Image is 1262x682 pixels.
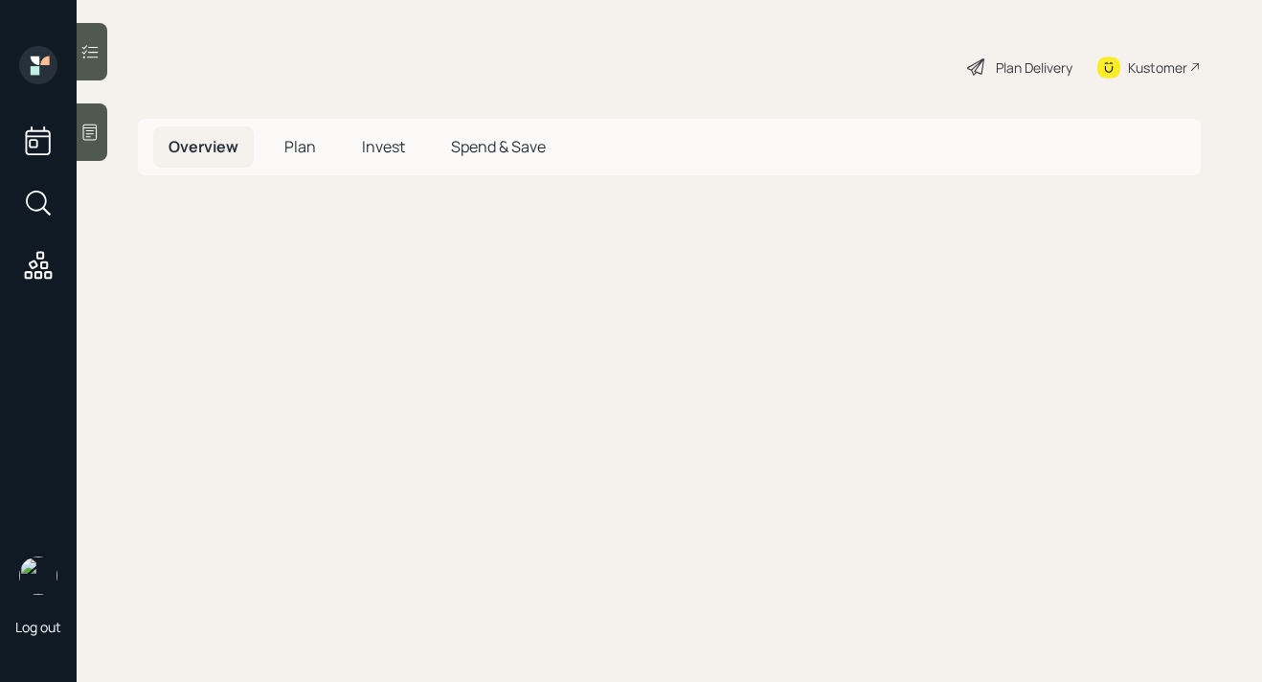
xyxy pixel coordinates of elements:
[169,136,238,157] span: Overview
[19,557,57,595] img: michael-russo-headshot.png
[996,57,1072,78] div: Plan Delivery
[1128,57,1187,78] div: Kustomer
[15,618,61,636] div: Log out
[451,136,546,157] span: Spend & Save
[284,136,316,157] span: Plan
[362,136,405,157] span: Invest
